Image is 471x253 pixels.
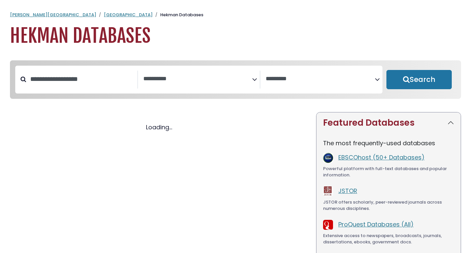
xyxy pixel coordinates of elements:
[10,25,461,47] h1: Hekman Databases
[338,187,357,195] a: JSTOR
[26,74,137,85] input: Search database by title or keyword
[10,123,308,132] div: Loading...
[338,153,425,161] a: EBSCOhost (50+ Databases)
[323,139,454,148] p: The most frequently-used databases
[323,199,454,212] div: JSTOR offers scholarly, peer-reviewed journals across numerous disciplines.
[10,12,461,18] nav: breadcrumb
[323,232,454,245] div: Extensive access to newspapers, broadcasts, journals, dissertations, ebooks, government docs.
[10,60,461,99] nav: Search filters
[386,70,452,89] button: Submit for Search Results
[338,220,414,228] a: ProQuest Databases (All)
[153,12,203,18] li: Hekman Databases
[316,112,461,133] button: Featured Databases
[266,76,375,83] textarea: Search
[104,12,153,18] a: [GEOGRAPHIC_DATA]
[10,12,96,18] a: [PERSON_NAME][GEOGRAPHIC_DATA]
[323,165,454,178] div: Powerful platform with full-text databases and popular information.
[143,76,252,83] textarea: Search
